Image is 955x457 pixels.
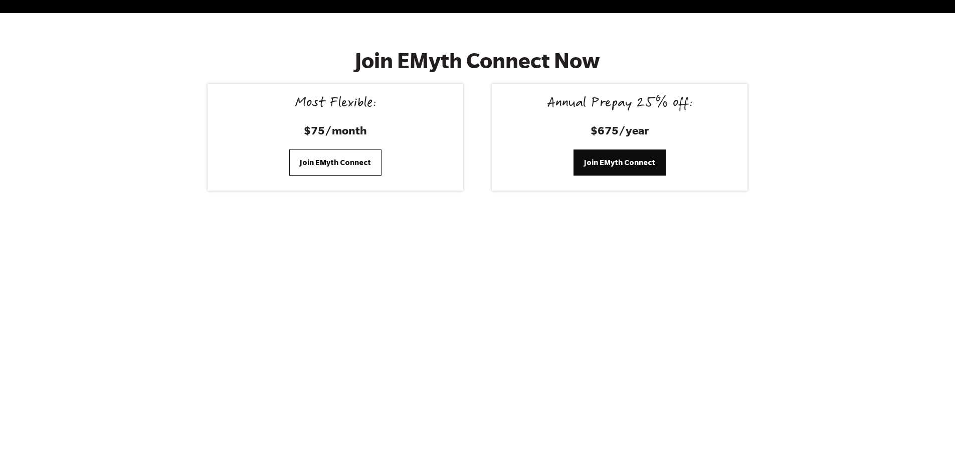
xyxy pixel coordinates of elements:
[584,157,655,168] span: Join EMyth Connect
[574,149,666,176] a: Join EMyth Connect
[504,122,735,138] h3: $675/year
[504,96,735,113] div: Annual Prepay 25% off:
[300,157,371,168] span: Join EMyth Connect
[220,122,451,138] h3: $75/month
[289,149,381,176] a: Join EMyth Connect
[220,96,451,113] div: Most Flexible:
[731,385,955,457] iframe: Chat Widget
[272,48,683,73] h2: Join EMyth Connect Now
[290,226,666,437] iframe: HubSpot Video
